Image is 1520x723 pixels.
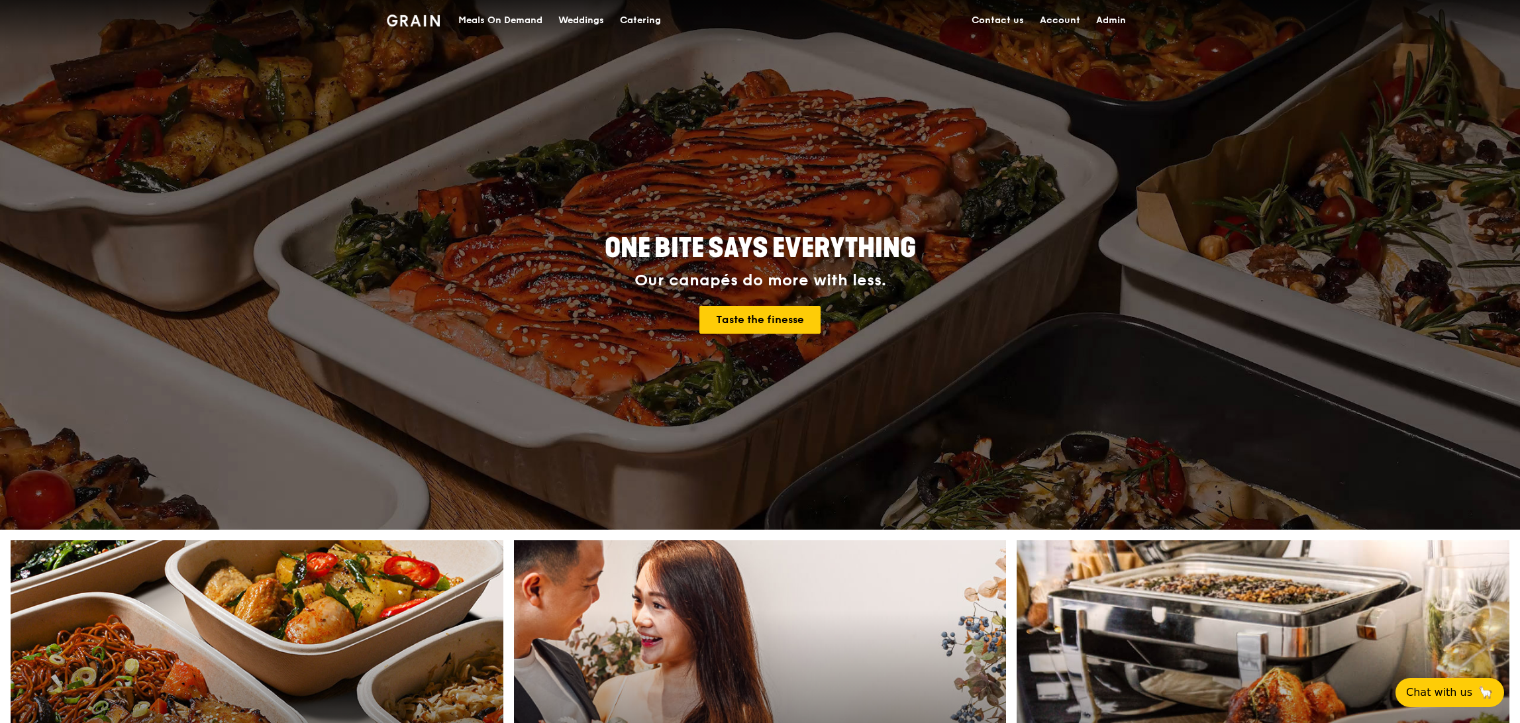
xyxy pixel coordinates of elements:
a: Contact us [964,1,1032,40]
button: Chat with us🦙 [1395,678,1504,707]
img: Grain [387,15,440,26]
span: Chat with us [1406,685,1472,700]
a: Weddings [550,1,612,40]
div: Meals On Demand [458,1,542,40]
a: Admin [1088,1,1134,40]
div: Catering [620,1,661,40]
div: Weddings [558,1,604,40]
a: Account [1032,1,1088,40]
a: Catering [612,1,669,40]
div: Our canapés do more with less. [522,271,999,290]
span: ONE BITE SAYS EVERYTHING [605,232,916,264]
a: Taste the finesse [699,306,821,334]
span: 🦙 [1478,685,1494,700]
